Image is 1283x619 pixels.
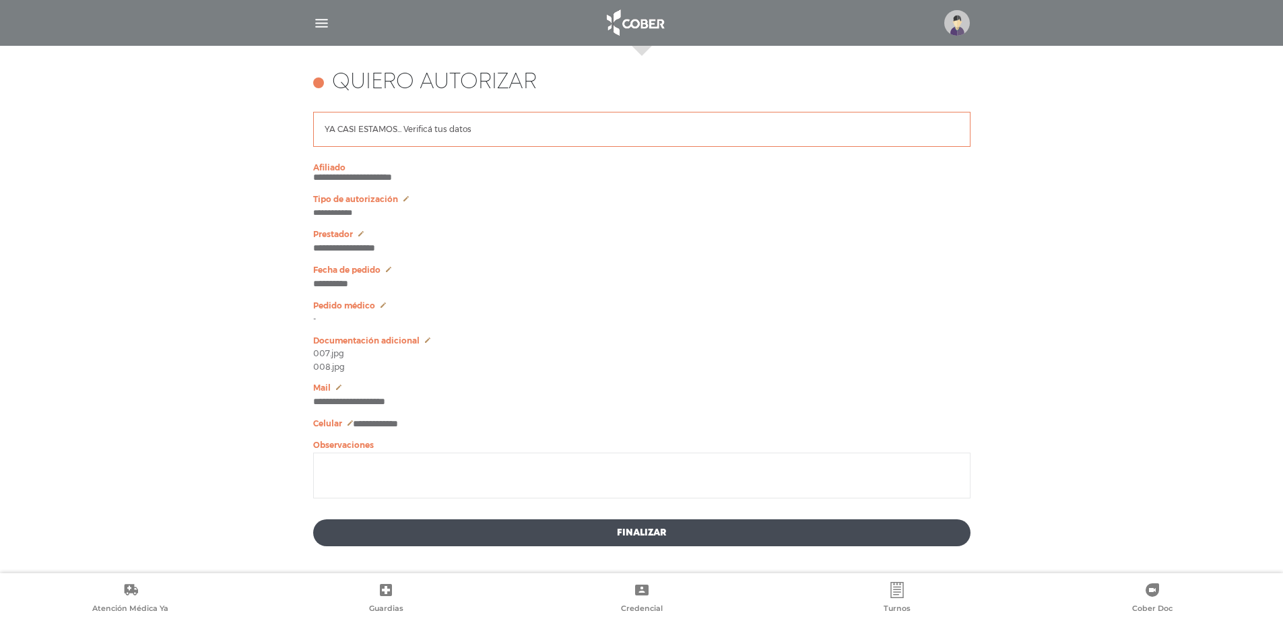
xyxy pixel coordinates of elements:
[313,350,344,358] span: 007.jpg
[514,582,769,616] a: Credencial
[313,15,330,32] img: Cober_menu-lines-white.svg
[332,70,537,96] h4: Quiero autorizar
[313,441,971,450] p: Observaciones
[3,582,258,616] a: Atención Médica Ya
[313,519,971,546] button: Finalizar
[599,7,670,39] img: logo_cober_home-white.png
[1132,604,1173,616] span: Cober Doc
[313,195,398,204] span: Tipo de autorización
[884,604,911,616] span: Turnos
[944,10,970,36] img: profile-placeholder.svg
[313,265,381,275] span: Fecha de pedido
[313,383,331,393] span: Mail
[313,301,375,311] span: Pedido médico
[1025,582,1280,616] a: Cober Doc
[369,604,403,616] span: Guardias
[313,363,345,371] span: 008.jpg
[313,315,971,324] p: -
[313,419,342,428] span: Celular
[621,604,663,616] span: Credencial
[313,336,420,346] span: Documentación adicional
[258,582,513,616] a: Guardias
[769,582,1024,616] a: Turnos
[325,123,471,135] p: YA CASI ESTAMOS... Verificá tus datos
[313,163,971,172] p: Afiliado
[313,230,353,239] span: Prestador
[92,604,168,616] span: Atención Médica Ya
